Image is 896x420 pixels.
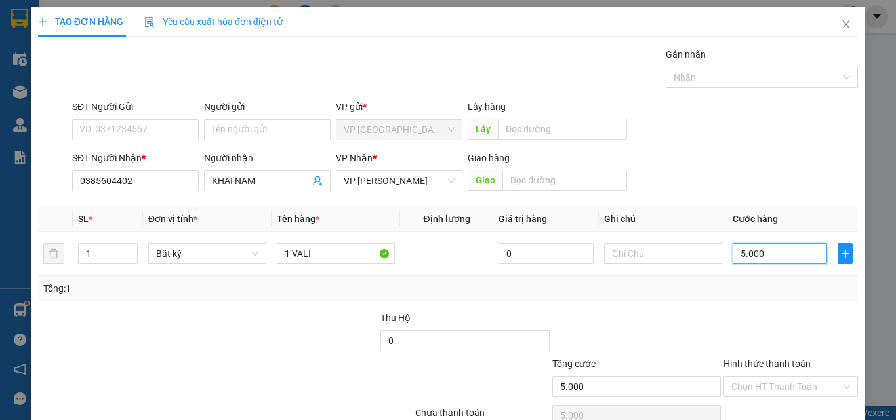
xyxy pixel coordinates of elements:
[336,100,462,114] div: VP gửi
[38,16,123,27] span: TẠO ĐƠN HÀNG
[423,214,470,224] span: Định lượng
[204,151,331,165] div: Người nhận
[38,17,47,26] span: plus
[144,17,155,28] img: icon
[156,244,258,263] span: Bất kỳ
[499,243,593,264] input: 0
[838,243,853,264] button: plus
[43,243,64,264] button: delete
[733,214,778,224] span: Cước hàng
[127,246,134,254] span: up
[723,358,811,369] label: Hình thức thanh toán
[498,119,627,140] input: Dọc đường
[344,171,455,191] span: VP Phan Thiết
[468,119,498,140] span: Lấy
[841,19,851,29] span: close
[499,214,547,224] span: Giá trị hàng
[123,254,137,263] span: Decrease Value
[828,7,865,43] button: Close
[468,170,502,191] span: Giao
[72,151,199,165] div: SĐT Người Nhận
[666,49,706,60] label: Gán nhãn
[344,120,455,140] span: VP Sài Gòn
[72,100,199,114] div: SĐT Người Gửi
[468,102,506,112] span: Lấy hàng
[277,214,319,224] span: Tên hàng
[312,176,323,186] span: user-add
[336,153,373,163] span: VP Nhận
[127,255,134,263] span: down
[123,244,137,254] span: Increase Value
[380,313,411,323] span: Thu Hộ
[552,358,596,369] span: Tổng cước
[502,170,627,191] input: Dọc đường
[277,243,395,264] input: VD: Bàn, Ghế
[604,243,722,264] input: Ghi Chú
[599,206,727,232] th: Ghi chú
[78,214,89,224] span: SL
[43,281,347,296] div: Tổng: 1
[144,16,283,27] span: Yêu cầu xuất hóa đơn điện tử
[838,248,852,259] span: plus
[468,153,510,163] span: Giao hàng
[204,100,331,114] div: Người gửi
[148,214,197,224] span: Đơn vị tính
